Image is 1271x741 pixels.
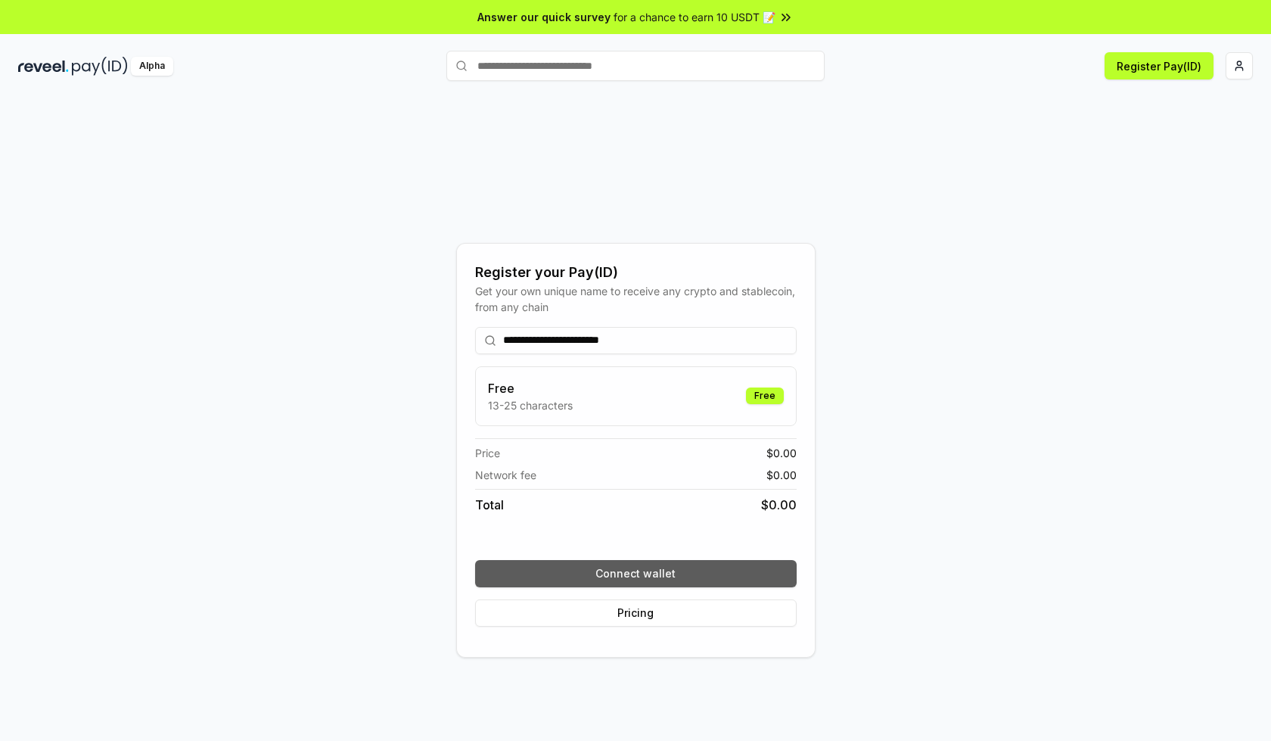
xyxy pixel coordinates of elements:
button: Connect wallet [475,560,797,587]
div: Register your Pay(ID) [475,262,797,283]
span: Price [475,445,500,461]
span: $ 0.00 [766,445,797,461]
p: 13-25 characters [488,397,573,413]
button: Pricing [475,599,797,627]
span: $ 0.00 [766,467,797,483]
h3: Free [488,379,573,397]
img: reveel_dark [18,57,69,76]
span: Network fee [475,467,536,483]
span: $ 0.00 [761,496,797,514]
div: Free [746,388,784,404]
img: pay_id [72,57,128,76]
div: Get your own unique name to receive any crypto and stablecoin, from any chain [475,283,797,315]
span: Total [475,496,504,514]
button: Register Pay(ID) [1105,52,1214,79]
span: for a chance to earn 10 USDT 📝 [614,9,775,25]
span: Answer our quick survey [477,9,611,25]
div: Alpha [131,57,173,76]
